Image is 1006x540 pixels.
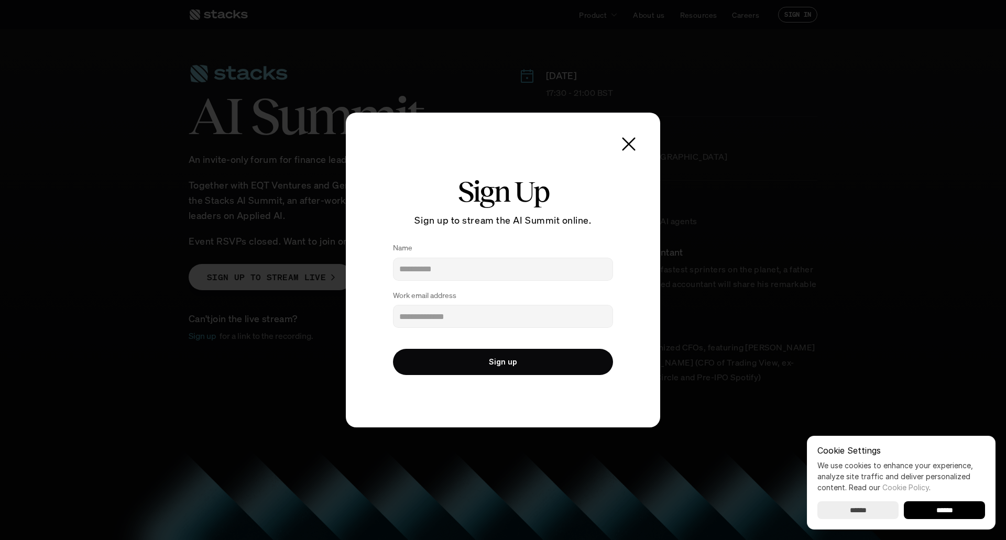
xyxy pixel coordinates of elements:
p: We use cookies to enhance your experience, analyze site traffic and deliver personalized content. [817,460,985,493]
p: Sign up to stream the AI Summit online. [382,213,624,228]
p: Sign up [489,358,517,367]
h2: Sign Up [382,175,624,208]
p: Cookie Settings [817,446,985,455]
a: Cookie Policy [882,483,929,492]
input: Name [393,258,613,281]
input: Work email address [393,305,613,328]
span: Read our . [849,483,931,492]
p: Work email address [393,291,456,300]
p: Name [393,244,412,252]
button: Sign up [393,349,613,375]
